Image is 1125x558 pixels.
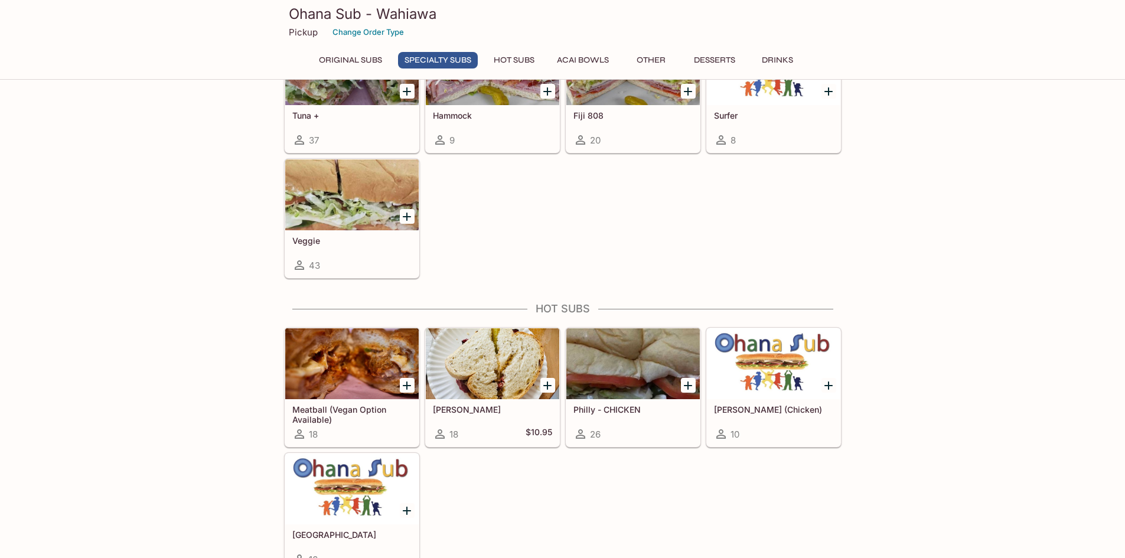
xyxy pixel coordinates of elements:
button: Add Veggie [400,209,415,224]
h5: Tuna + [292,110,412,120]
button: Add Hammock [540,84,555,99]
span: 20 [590,135,601,146]
h5: Veggie [292,236,412,246]
span: 8 [731,135,736,146]
button: Add Meatball (Vegan Option Available) [400,378,415,393]
h3: Ohana Sub - Wahiawa [289,5,837,23]
span: 18 [449,429,458,440]
button: Desserts [687,52,742,68]
h5: Meatball (Vegan Option Available) [292,404,412,424]
button: Hot Subs [487,52,541,68]
button: Add Surfer [821,84,836,99]
span: 9 [449,135,455,146]
div: Sicily [285,453,419,524]
a: [PERSON_NAME]18$10.95 [425,328,560,447]
div: Fiji 808 [566,34,700,105]
h5: [PERSON_NAME] (Chicken) [714,404,833,415]
span: 18 [309,429,318,440]
button: Specialty Subs [398,52,478,68]
div: Teri (Chicken) [707,328,840,399]
a: Veggie43 [285,159,419,278]
button: Other [625,52,678,68]
div: Surfer [707,34,840,105]
h5: $10.95 [526,427,552,441]
span: 37 [309,135,319,146]
button: Add Tuna + [400,84,415,99]
a: Tuna +37 [285,34,419,153]
div: Meatball (Vegan Option Available) [285,328,419,399]
button: Add Reuben [540,378,555,393]
button: Original Subs [312,52,389,68]
h5: [GEOGRAPHIC_DATA] [292,530,412,540]
span: 10 [731,429,739,440]
h5: Fiji 808 [573,110,693,120]
span: 26 [590,429,601,440]
a: Philly - CHICKEN26 [566,328,700,447]
p: Pickup [289,27,318,38]
button: Drinks [751,52,804,68]
a: Fiji 80820 [566,34,700,153]
h5: Hammock [433,110,552,120]
div: Veggie [285,159,419,230]
a: Hammock9 [425,34,560,153]
h5: [PERSON_NAME] [433,404,552,415]
h5: Philly - CHICKEN [573,404,693,415]
button: Add Philly - CHICKEN [681,378,696,393]
div: Hammock [426,34,559,105]
h5: Surfer [714,110,833,120]
button: Change Order Type [327,23,409,41]
div: Tuna + [285,34,419,105]
span: 43 [309,260,320,271]
div: Reuben [426,328,559,399]
button: Add Sicily [400,503,415,518]
a: Meatball (Vegan Option Available)18 [285,328,419,447]
button: Add Teri (Chicken) [821,378,836,393]
button: Acai Bowls [550,52,615,68]
button: Add Fiji 808 [681,84,696,99]
h4: Hot Subs [284,302,842,315]
a: [PERSON_NAME] (Chicken)10 [706,328,841,447]
a: Surfer8 [706,34,841,153]
div: Philly - CHICKEN [566,328,700,399]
